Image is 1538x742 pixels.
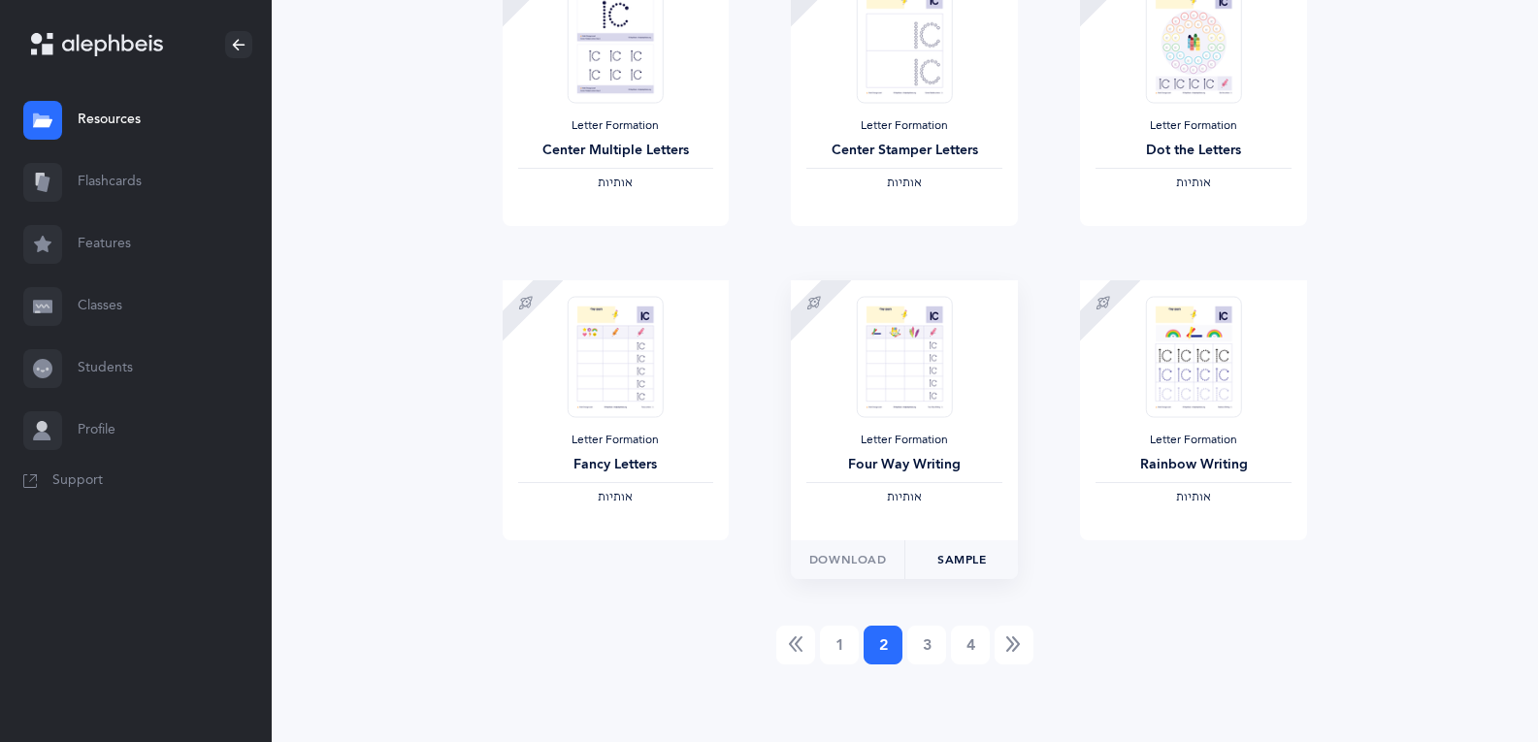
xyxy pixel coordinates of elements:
[907,626,946,664] a: 3
[1096,433,1292,448] div: Letter Formation
[568,296,663,417] img: Fancy_letters__-Script_thumbnail_1658974392.png
[1146,296,1241,417] img: Rainbow_writing_-Script_thumbnail_1658974498.png
[806,455,1002,475] div: Four Way Writing
[864,626,902,664] a: 2
[951,626,990,664] a: 4
[1096,455,1292,475] div: Rainbow Writing
[857,296,952,417] img: Four_way_writing_-_Script_thumbnail_1658974425.png
[518,118,714,134] div: Letter Formation
[887,176,922,189] span: ‫אותיות‬
[995,626,1033,664] a: Next
[806,118,1002,134] div: Letter Formation
[820,626,859,664] a: 1
[1096,141,1292,161] div: Dot the Letters
[806,433,1002,448] div: Letter Formation
[776,626,815,664] a: Previous
[1096,118,1292,134] div: Letter Formation
[1176,176,1211,189] span: ‫אותיות‬
[887,490,922,503] span: ‫אותיות‬
[518,433,714,448] div: Letter Formation
[904,540,1019,579] a: Sample
[1176,490,1211,503] span: ‫אותיות‬
[518,141,714,161] div: Center Multiple Letters
[518,455,714,475] div: Fancy Letters
[791,540,904,579] button: Download
[806,141,1002,161] div: Center Stamper Letters
[598,490,633,503] span: ‫אותיות‬
[598,176,633,189] span: ‫אותיות‬
[809,551,887,568] span: Download
[52,471,103,491] span: Support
